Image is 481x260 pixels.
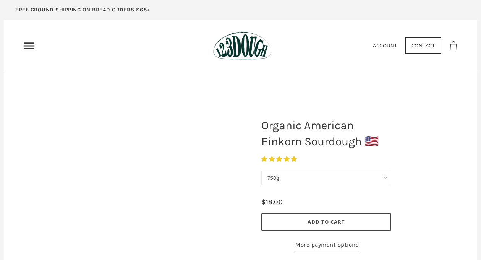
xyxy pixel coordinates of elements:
[261,197,283,208] div: $18.00
[15,6,150,14] p: FREE GROUND SHIPPING ON BREAD ORDERS $65+
[256,114,397,153] h1: Organic American Einkorn Sourdough 🇺🇸
[4,4,162,20] a: FREE GROUND SHIPPING ON BREAD ORDERS $65+
[213,31,272,60] img: 123Dough Bakery
[23,40,35,52] nav: Primary
[261,213,391,231] button: Add to Cart
[308,218,345,225] span: Add to Cart
[373,42,397,49] a: Account
[405,37,442,54] a: Contact
[295,240,359,252] a: More payment options
[261,156,299,162] span: 4.95 stars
